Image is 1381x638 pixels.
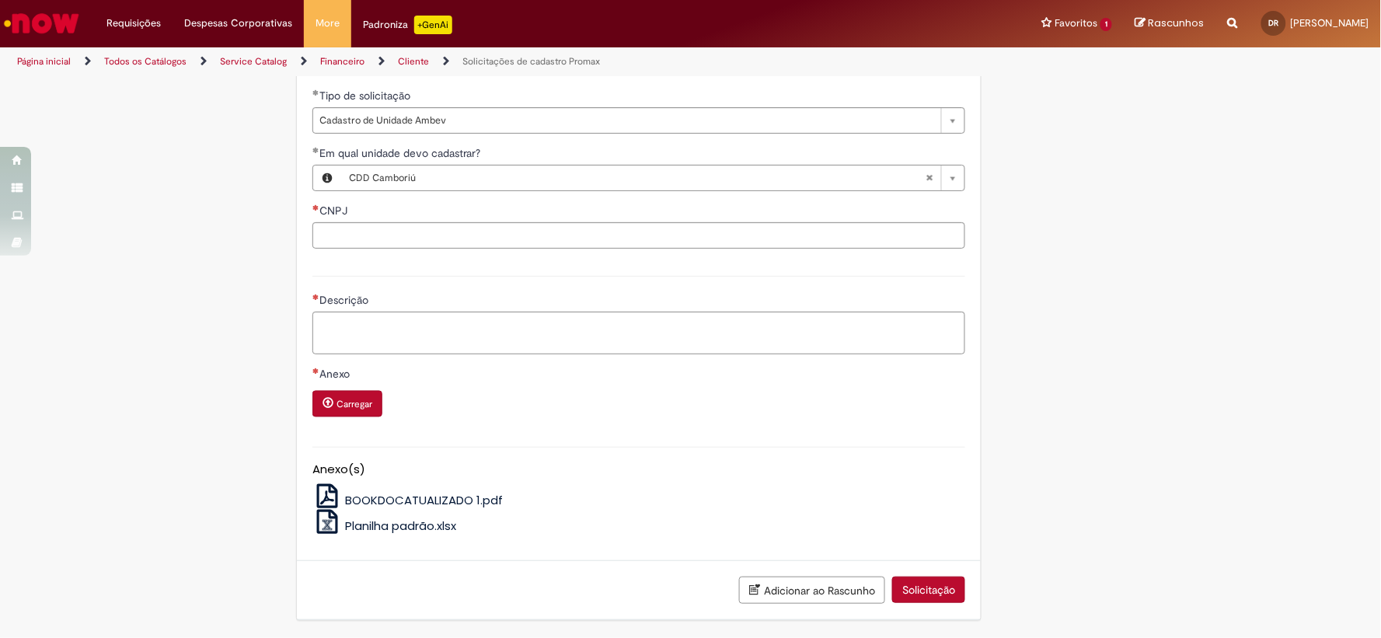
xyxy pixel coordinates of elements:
span: Necessários [312,368,319,374]
div: Padroniza [363,16,452,34]
span: Necessários [312,294,319,300]
span: CDD Camboriú [349,166,926,190]
span: Descrição [319,293,371,307]
span: Favoritos [1055,16,1097,31]
span: Obrigatório Preenchido [312,147,319,153]
abbr: Limpar campo Em qual unidade devo cadastrar? [918,166,941,190]
a: Financeiro [320,55,364,68]
span: Obrigatório Preenchido [312,89,319,96]
span: 1 [1100,18,1112,31]
span: More [316,16,340,31]
span: [PERSON_NAME] [1291,16,1369,30]
span: Tipo de solicitação [319,89,413,103]
h5: Anexo(s) [312,463,965,476]
a: Rascunhos [1135,16,1205,31]
input: CNPJ [312,222,965,249]
button: Carregar anexo de Anexo Required [312,391,382,417]
a: Todos os Catálogos [104,55,187,68]
span: Despesas Corporativas [184,16,292,31]
a: Service Catalog [220,55,287,68]
button: Adicionar ao Rascunho [739,577,885,604]
span: Em qual unidade devo cadastrar? [319,146,483,160]
button: Em qual unidade devo cadastrar?, Visualizar este registro CDD Camboriú [313,166,341,190]
a: Página inicial [17,55,71,68]
span: CNPJ [319,204,350,218]
a: BOOKDOCATUALIZADO 1.pdf [312,492,503,508]
span: Cadastro de Unidade Ambev [319,108,933,133]
span: Planilha padrão.xlsx [345,518,456,534]
a: CDD CamboriúLimpar campo Em qual unidade devo cadastrar? [341,166,964,190]
span: Requisições [106,16,161,31]
button: Solicitação [892,577,965,603]
textarea: Descrição [312,312,965,354]
span: Rascunhos [1149,16,1205,30]
span: DR [1269,18,1279,28]
span: Anexo [319,367,353,381]
span: BOOKDOCATUALIZADO 1.pdf [345,492,503,508]
a: Planilha padrão.xlsx [312,518,456,534]
p: +GenAi [414,16,452,34]
img: ServiceNow [2,8,82,39]
a: Cliente [398,55,429,68]
a: Solicitações de cadastro Promax [462,55,600,68]
span: Necessários [312,204,319,211]
ul: Trilhas de página [12,47,909,76]
small: Carregar [337,399,372,411]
